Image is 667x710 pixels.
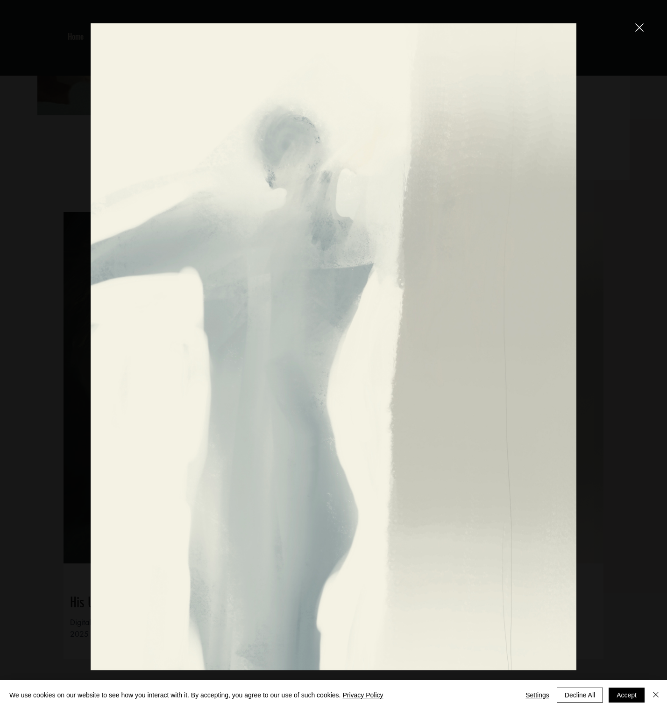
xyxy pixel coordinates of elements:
[650,689,661,700] img: Close
[91,23,576,670] img: woman imitation.png
[342,691,383,699] a: Privacy Policy
[9,691,383,699] span: We use cookies on our website to see how you interact with it. By accepting, you agree to our use...
[635,23,644,32] svg: close
[609,688,645,703] button: Accept
[557,688,603,703] button: Decline All
[650,688,661,703] button: Close
[525,688,549,702] span: Settings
